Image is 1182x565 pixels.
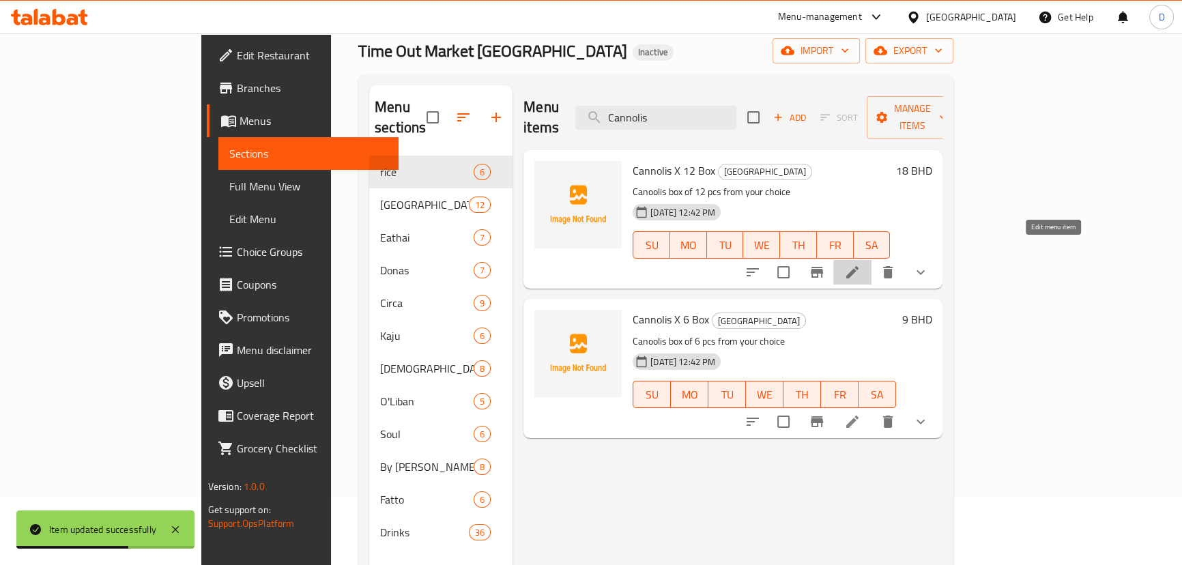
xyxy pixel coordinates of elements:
[523,97,559,138] h2: Menu items
[904,256,937,289] button: show more
[708,381,746,408] button: TU
[380,164,474,180] span: rice
[207,334,399,366] a: Menu disclaimer
[240,113,388,129] span: Menus
[902,310,932,329] h6: 9 BHD
[864,385,891,405] span: SA
[237,47,388,63] span: Edit Restaurant
[237,244,388,260] span: Choice Groups
[789,385,816,405] span: TH
[207,399,399,432] a: Coverage Report
[736,405,769,438] button: sort-choices
[844,414,861,430] a: Edit menu item
[229,178,388,194] span: Full Menu View
[369,287,513,319] div: Circa9
[780,231,817,259] button: TH
[821,381,859,408] button: FR
[380,491,474,508] span: Fatto
[534,310,622,397] img: Cannolis X 6 Box
[633,333,896,350] p: Canoolis box of 6 pcs from your choice
[822,235,848,255] span: FR
[474,328,491,344] div: items
[237,342,388,358] span: Menu disclaimer
[676,385,703,405] span: MO
[639,235,665,255] span: SU
[474,395,490,408] span: 5
[207,366,399,399] a: Upsell
[218,170,399,203] a: Full Menu View
[771,110,808,126] span: Add
[237,309,388,325] span: Promotions
[871,405,904,438] button: delete
[369,483,513,516] div: Fatto6
[1158,10,1164,25] span: D
[369,254,513,287] div: Donas7
[474,295,491,311] div: items
[208,515,295,532] a: Support.OpsPlatform
[207,268,399,301] a: Coupons
[575,106,736,130] input: search
[817,231,854,259] button: FR
[645,356,721,368] span: [DATE] 12:42 PM
[244,478,265,495] span: 1.0.0
[871,256,904,289] button: delete
[826,385,853,405] span: FR
[369,516,513,549] div: Drinks36
[633,309,709,330] span: Cannolis X 6 Box
[912,264,929,280] svg: Show Choices
[369,150,513,554] nav: Menu sections
[633,231,670,259] button: SU
[474,229,491,246] div: items
[375,97,427,138] h2: Menu sections
[207,301,399,334] a: Promotions
[369,156,513,188] div: rice6
[380,459,474,475] span: By [PERSON_NAME]
[633,44,674,61] div: Inactive
[380,262,474,278] span: Donas
[769,258,798,287] span: Select to update
[369,418,513,450] div: Soul6
[474,164,491,180] div: items
[749,235,775,255] span: WE
[714,385,740,405] span: TU
[859,235,885,255] span: SA
[218,203,399,235] a: Edit Menu
[380,393,474,409] span: O'Liban
[719,164,811,179] span: [GEOGRAPHIC_DATA]
[778,9,862,25] div: Menu-management
[801,256,833,289] button: Branch-specific-item
[474,264,490,277] span: 7
[49,522,156,537] div: Item updated successfully
[218,137,399,170] a: Sections
[712,235,738,255] span: TU
[237,276,388,293] span: Coupons
[207,39,399,72] a: Edit Restaurant
[768,107,811,128] span: Add item
[207,432,399,465] a: Grocery Checklist
[447,101,480,134] span: Sort sections
[783,381,821,408] button: TH
[751,385,778,405] span: WE
[912,414,929,430] svg: Show Choices
[854,231,891,259] button: SA
[534,161,622,248] img: Cannolis X 12 Box
[876,42,942,59] span: export
[878,100,947,134] span: Manage items
[633,160,715,181] span: Cannolis X 12 Box
[207,235,399,268] a: Choice Groups
[380,197,469,213] span: [GEOGRAPHIC_DATA]
[712,313,805,329] span: [GEOGRAPHIC_DATA]
[380,360,474,377] div: Zen
[469,197,491,213] div: items
[380,229,474,246] div: Eathai
[718,164,812,180] div: Florencia
[736,256,769,289] button: sort-choices
[811,107,867,128] span: Select section first
[769,407,798,436] span: Select to update
[707,231,744,259] button: TU
[474,362,490,375] span: 8
[380,295,474,311] span: Circa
